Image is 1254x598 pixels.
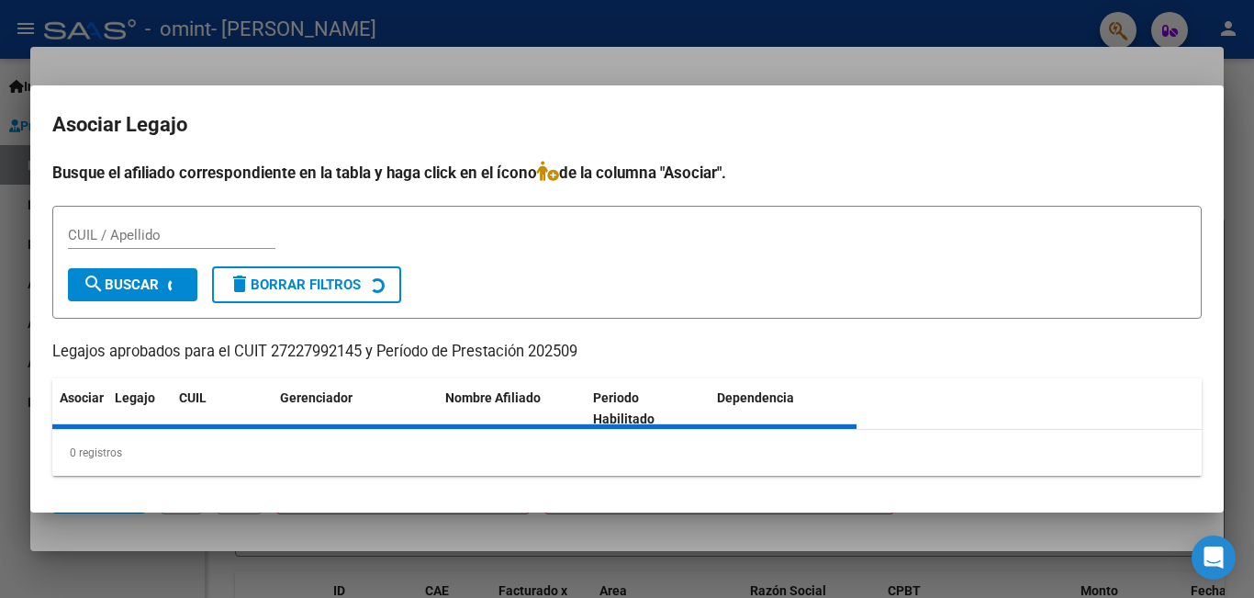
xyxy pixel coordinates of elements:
[593,390,655,426] span: Periodo Habilitado
[280,390,353,405] span: Gerenciador
[172,378,273,439] datatable-header-cell: CUIL
[52,161,1202,185] h4: Busque el afiliado correspondiente en la tabla y haga click en el ícono de la columna "Asociar".
[52,107,1202,142] h2: Asociar Legajo
[229,273,251,295] mat-icon: delete
[273,378,438,439] datatable-header-cell: Gerenciador
[438,378,586,439] datatable-header-cell: Nombre Afiliado
[212,266,401,303] button: Borrar Filtros
[107,378,172,439] datatable-header-cell: Legajo
[717,390,794,405] span: Dependencia
[445,390,541,405] span: Nombre Afiliado
[115,390,155,405] span: Legajo
[52,430,1202,476] div: 0 registros
[1192,536,1236,580] div: Open Intercom Messenger
[83,273,105,295] mat-icon: search
[179,390,207,405] span: CUIL
[586,378,710,439] datatable-header-cell: Periodo Habilitado
[710,378,857,439] datatable-header-cell: Dependencia
[52,378,107,439] datatable-header-cell: Asociar
[68,268,197,301] button: Buscar
[83,276,159,293] span: Buscar
[60,390,104,405] span: Asociar
[52,341,1202,364] p: Legajos aprobados para el CUIT 27227992145 y Período de Prestación 202509
[229,276,361,293] span: Borrar Filtros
